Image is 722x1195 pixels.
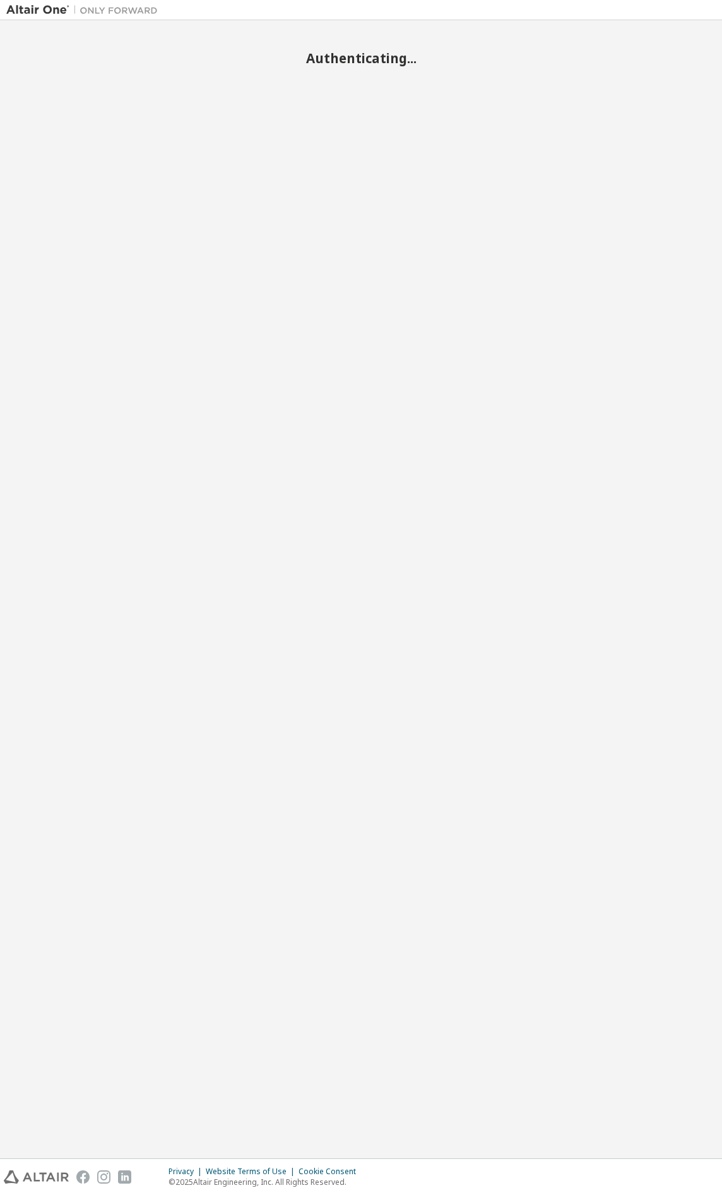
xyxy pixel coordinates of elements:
[206,1167,299,1177] div: Website Terms of Use
[169,1177,364,1187] p: © 2025 Altair Engineering, Inc. All Rights Reserved.
[6,4,164,16] img: Altair One
[118,1170,131,1184] img: linkedin.svg
[76,1170,90,1184] img: facebook.svg
[97,1170,110,1184] img: instagram.svg
[4,1170,69,1184] img: altair_logo.svg
[299,1167,364,1177] div: Cookie Consent
[169,1167,206,1177] div: Privacy
[6,50,716,66] h2: Authenticating...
